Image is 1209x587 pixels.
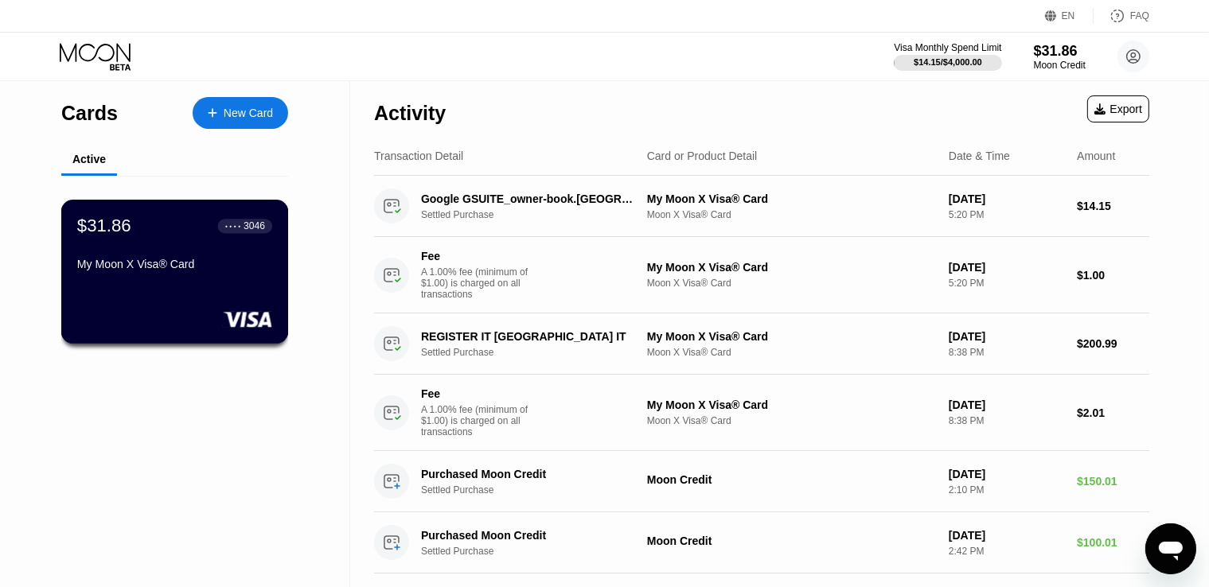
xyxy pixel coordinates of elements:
[421,209,655,220] div: Settled Purchase
[72,153,106,165] div: Active
[647,473,936,486] div: Moon Credit
[1145,523,1196,574] iframe: Button to launch messaging window
[647,415,936,426] div: Moon X Visa® Card
[421,529,639,542] div: Purchased Moon Credit
[1077,406,1149,419] div: $2.01
[949,192,1064,205] div: [DATE]
[949,150,1010,162] div: Date & Time
[1077,475,1149,488] div: $150.01
[224,107,273,120] div: New Card
[647,278,936,289] div: Moon X Visa® Card
[949,546,1064,557] div: 2:42 PM
[1034,43,1086,71] div: $31.86Moon Credit
[244,220,265,231] div: 3046
[1077,337,1149,350] div: $200.99
[949,330,1064,343] div: [DATE]
[949,415,1064,426] div: 8:38 PM
[1087,95,1149,122] div: Export
[421,347,655,358] div: Settled Purchase
[421,330,639,343] div: REGISTER IT [GEOGRAPHIC_DATA] IT
[647,261,936,274] div: My Moon X Visa® Card
[421,404,540,437] div: A 1.00% fee (minimum of $1.00) is charged on all transactions
[77,258,272,270] div: My Moon X Visa® Card
[647,535,936,547] div: Moon Credit
[225,224,241,228] div: ● ● ● ●
[949,278,1064,289] div: 5:20 PM
[374,237,1149,313] div: FeeA 1.00% fee (minimum of $1.00) is charged on all transactionsMy Moon X Visa® CardMoon X Visa® ...
[949,261,1064,274] div: [DATE]
[647,398,936,411] div: My Moon X Visa® Card
[647,347,936,358] div: Moon X Visa® Card
[77,216,131,236] div: $31.86
[647,192,936,205] div: My Moon X Visa® Card
[949,468,1064,480] div: [DATE]
[61,102,118,125] div: Cards
[949,209,1064,220] div: 5:20 PM
[421,546,655,557] div: Settled Purchase
[374,451,1149,512] div: Purchased Moon CreditSettled PurchaseMoon Credit[DATE]2:10 PM$150.01
[1094,103,1142,115] div: Export
[894,42,1001,71] div: Visa Monthly Spend Limit$14.15/$4,000.00
[421,192,639,205] div: Google GSUITE_owner-book.[GEOGRAPHIC_DATA] IE
[1034,60,1086,71] div: Moon Credit
[421,250,532,262] div: Fee
[914,57,982,67] div: $14.15 / $4,000.00
[1045,8,1094,24] div: EN
[949,347,1064,358] div: 8:38 PM
[1077,269,1149,282] div: $1.00
[374,512,1149,573] div: Purchased Moon CreditSettled PurchaseMoon Credit[DATE]2:42 PM$100.01
[421,468,639,480] div: Purchased Moon Credit
[374,176,1149,237] div: Google GSUITE_owner-book.[GEOGRAPHIC_DATA] IESettled PurchaseMy Moon X Visa® CardMoon X Visa® Car...
[1130,10,1149,21] div: FAQ
[949,398,1064,411] div: [DATE]
[647,209,936,220] div: Moon X Visa® Card
[894,42,1001,53] div: Visa Monthly Spend Limit
[1077,200,1149,212] div: $14.15
[374,150,463,162] div: Transaction Detail
[421,387,532,400] div: Fee
[1077,536,1149,549] div: $100.01
[374,313,1149,375] div: REGISTER IT [GEOGRAPHIC_DATA] ITSettled PurchaseMy Moon X Visa® CardMoon X Visa® Card[DATE]8:38 P...
[374,375,1149,451] div: FeeA 1.00% fee (minimum of $1.00) is charged on all transactionsMy Moon X Visa® CardMoon X Visa® ...
[647,330,936,343] div: My Moon X Visa® Card
[421,266,540,300] div: A 1.00% fee (minimum of $1.00) is charged on all transactions
[62,200,287,343] div: $31.86● ● ● ●3046My Moon X Visa® Card
[1034,43,1086,60] div: $31.86
[1094,8,1149,24] div: FAQ
[1062,10,1075,21] div: EN
[647,150,758,162] div: Card or Product Detail
[949,484,1064,496] div: 2:10 PM
[949,529,1064,542] div: [DATE]
[193,97,288,129] div: New Card
[1077,150,1115,162] div: Amount
[374,102,446,125] div: Activity
[421,484,655,496] div: Settled Purchase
